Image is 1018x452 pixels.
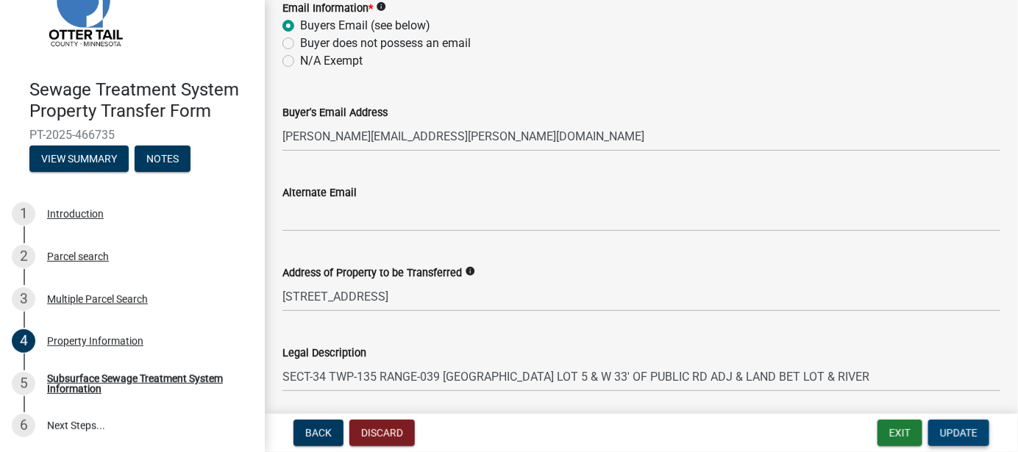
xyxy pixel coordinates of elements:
[47,294,148,304] div: Multiple Parcel Search
[29,79,253,122] h4: Sewage Treatment System Property Transfer Form
[12,414,35,437] div: 6
[135,146,191,172] button: Notes
[29,128,235,142] span: PT-2025-466735
[376,1,386,12] i: info
[12,372,35,395] div: 5
[47,251,109,262] div: Parcel search
[282,348,366,359] label: Legal Description
[47,373,241,394] div: Subsurface Sewage Treatment System Information
[29,154,129,165] wm-modal-confirm: Summary
[12,287,35,311] div: 3
[12,245,35,268] div: 2
[12,202,35,226] div: 1
[282,188,357,198] label: Alternate Email
[135,154,191,165] wm-modal-confirm: Notes
[928,420,989,446] button: Update
[282,268,462,279] label: Address of Property to be Transferred
[282,108,388,118] label: Buyer's Email Address
[12,329,35,353] div: 4
[47,336,143,346] div: Property Information
[305,427,332,439] span: Back
[47,209,104,219] div: Introduction
[465,266,475,276] i: info
[300,17,430,35] label: Buyers Email (see below)
[29,146,129,172] button: View Summary
[940,427,978,439] span: Update
[300,35,471,52] label: Buyer does not possess an email
[349,420,415,446] button: Discard
[282,4,373,14] label: Email Information
[293,420,344,446] button: Back
[300,52,363,70] label: N/A Exempt
[878,420,922,446] button: Exit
